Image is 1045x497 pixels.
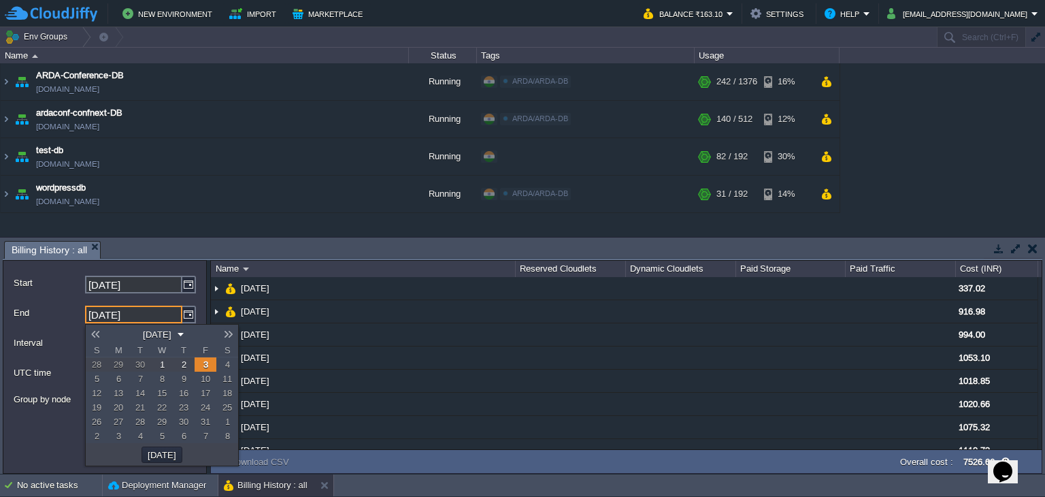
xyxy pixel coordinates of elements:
[959,306,985,317] span: 916.98
[409,176,477,212] div: Running
[846,261,955,277] div: Paid Traffic
[129,357,151,372] a: 30
[95,374,99,384] span: 5
[239,398,271,410] span: [DATE]
[216,415,238,429] a: 1
[1,63,12,100] img: AMDAwAAAACH5BAEAAAAALAAAAAABAAEAAAICRAEAOw==
[239,329,271,340] span: [DATE]
[122,5,216,22] button: New Environment
[157,388,167,398] span: 15
[36,106,122,120] a: ardaconf-confnext-DB
[107,372,129,386] td: The date in this field must be equal to or before 03-10-2025
[107,400,129,415] a: 20
[36,181,86,195] a: wordpressdb
[173,400,195,415] a: 23
[135,359,145,370] span: 30
[216,386,238,400] td: The date in this field must be equal to or before 03-10-2025
[239,352,271,364] a: [DATE]
[959,353,990,363] span: 1053.10
[12,138,31,175] img: AMDAwAAAACH5BAEAAAAALAAAAAABAAEAAAICRAEAOw==
[36,69,124,82] a: ARDA-Conference-DB
[512,189,568,197] span: ARDA/ARDA-DB
[887,5,1031,22] button: [EMAIL_ADDRESS][DOMAIN_NAME]
[86,344,107,357] span: S
[86,386,107,400] td: The date in this field must be equal to or before 03-10-2025
[86,386,107,400] a: 12
[114,359,123,370] span: 29
[173,400,195,415] td: The date in this field must be equal to or before 03-10-2025
[239,306,271,317] span: [DATE]
[512,114,568,123] span: ARDA/ARDA-DB
[764,63,808,100] div: 16%
[179,388,188,398] span: 16
[959,283,985,293] span: 337.02
[1,138,12,175] img: AMDAwAAAACH5BAEAAAAALAAAAAABAAEAAAICRAEAOw==
[86,415,107,429] td: The date in this field must be equal to or before 03-10-2025
[963,457,995,467] label: 7526.66
[211,277,222,300] img: AMDAwAAAACH5BAEAAAAALAAAAAABAAEAAAICRAEAOw==
[14,366,163,380] label: UTC time
[173,429,195,443] td: The date in this field must be equal to or before 03-10-2025
[107,386,129,400] a: 13
[1,176,12,212] img: AMDAwAAAACH5BAEAAAAALAAAAAABAAEAAAICRAEAOw==
[216,400,238,415] a: 25
[1,48,408,63] div: Name
[201,374,210,384] span: 10
[173,415,195,429] a: 30
[195,429,216,443] a: 7
[86,415,107,429] a: 26
[86,372,107,386] td: The date in this field must be equal to or before 03-10-2025
[225,417,230,427] span: 1
[12,176,31,212] img: AMDAwAAAACH5BAEAAAAALAAAAAABAAEAAAICRAEAOw==
[107,429,129,443] td: The date in this field must be equal to or before 03-10-2025
[900,457,953,467] label: Overall cost :
[203,359,208,370] span: 3
[114,388,123,398] span: 13
[157,402,167,413] span: 22
[203,431,208,441] span: 7
[179,402,188,413] span: 23
[151,415,173,429] a: 29
[36,82,99,96] span: [DOMAIN_NAME]
[36,157,99,171] span: [DOMAIN_NAME]
[959,399,990,409] span: 1020.66
[14,276,84,290] label: Start
[716,101,752,138] div: 140 / 512
[129,386,151,400] a: 14
[108,479,206,492] button: Deployment Manager
[243,268,249,271] img: AMDAwAAAACH5BAEAAAAALAAAAAABAAEAAAICRAEAOw==
[36,144,63,157] a: test-db
[216,429,238,443] td: The date in this field must be equal to or before 03-10-2025
[222,388,232,398] span: 18
[86,357,107,372] a: 28
[139,328,176,340] button: [DATE]
[92,388,101,398] span: 12
[173,386,195,400] td: The date in this field must be equal to or before 03-10-2025
[151,429,173,443] a: 5
[129,429,151,443] td: The date in this field must be equal to or before 03-10-2025
[239,375,271,387] a: [DATE]
[239,445,271,456] span: [DATE]
[959,422,990,432] span: 1075.32
[737,261,846,277] div: Paid Storage
[216,455,293,468] button: Download CSV
[409,63,477,100] div: Running
[216,357,238,372] a: 4
[225,323,236,346] img: AMDAwAAAACH5BAEAAAAALAAAAAABAAEAAAICRAEAOw==
[201,402,210,413] span: 24
[179,417,188,427] span: 30
[129,415,151,429] a: 28
[764,138,808,175] div: 30%
[135,402,145,413] span: 21
[211,300,222,323] img: AMDAwAAAACH5BAEAAAAALAAAAAABAAEAAAICRAEAOw==
[409,101,477,138] div: Running
[151,372,173,386] td: The date in this field must be equal to or before 03-10-2025
[173,372,195,386] a: 9
[211,323,222,346] img: AMDAwAAAACH5BAEAAAAALAAAAAABAAEAAAICRAEAOw==
[195,429,216,443] td: The date in this field must be equal to or before 03-10-2025
[644,5,727,22] button: Balance ₹163.10
[410,48,476,63] div: Status
[239,421,271,433] span: [DATE]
